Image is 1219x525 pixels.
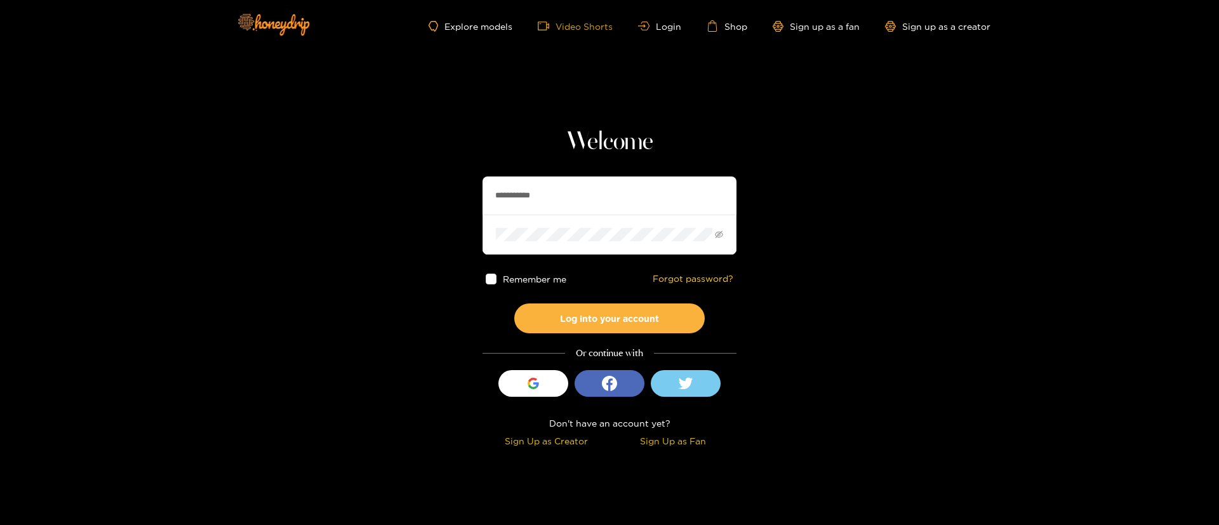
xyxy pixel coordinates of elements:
h1: Welcome [483,127,736,157]
button: Log into your account [514,303,705,333]
a: Explore models [429,21,512,32]
div: Sign Up as Creator [486,434,606,448]
a: Forgot password? [653,274,733,284]
a: Shop [707,20,747,32]
a: Sign up as a creator [885,21,990,32]
a: Video Shorts [538,20,613,32]
div: Sign Up as Fan [613,434,733,448]
a: Sign up as a fan [773,21,860,32]
span: Remember me [503,274,566,284]
a: Login [638,22,681,31]
span: video-camera [538,20,556,32]
div: Don't have an account yet? [483,416,736,430]
span: eye-invisible [715,230,723,239]
div: Or continue with [483,346,736,361]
